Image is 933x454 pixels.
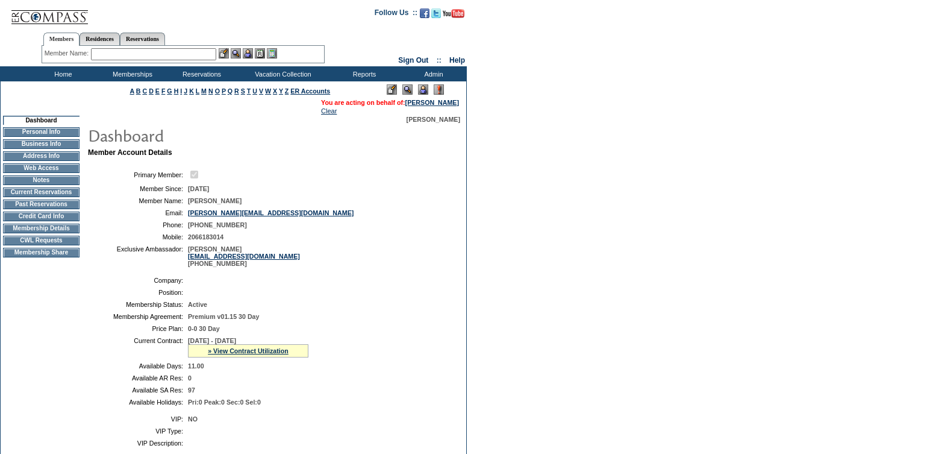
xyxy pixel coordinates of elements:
[188,374,192,382] span: 0
[449,56,465,65] a: Help
[188,185,209,192] span: [DATE]
[188,209,354,216] a: [PERSON_NAME][EMAIL_ADDRESS][DOMAIN_NAME]
[188,245,300,267] span: [PERSON_NAME] [PHONE_NUMBER]
[96,66,166,81] td: Memberships
[328,66,398,81] td: Reports
[93,245,183,267] td: Exclusive Ambassador:
[93,325,183,332] td: Price Plan:
[130,87,134,95] a: A
[402,84,413,95] img: View Mode
[93,169,183,180] td: Primary Member:
[431,12,441,19] a: Follow us on Twitter
[188,221,247,229] span: [PHONE_NUMBER]
[93,197,183,204] td: Member Name:
[93,440,183,447] td: VIP Description:
[375,7,417,22] td: Follow Us ::
[93,277,183,284] td: Company:
[234,87,239,95] a: R
[285,87,289,95] a: Z
[45,48,91,58] div: Member Name:
[93,233,183,241] td: Mobile:
[235,66,328,81] td: Vacation Collection
[321,107,337,115] a: Clear
[247,87,251,95] a: T
[93,386,183,394] td: Available SA Res:
[437,56,442,65] span: ::
[93,415,183,423] td: VIP:
[3,188,80,197] td: Current Reservations
[93,313,183,320] td: Membership Agreement:
[93,209,183,216] td: Email:
[279,87,283,95] a: Y
[93,427,183,435] td: VIP Type:
[188,386,195,394] span: 97
[196,87,199,95] a: L
[267,48,277,58] img: b_calculator.gif
[120,33,165,45] a: Reservations
[243,48,253,58] img: Impersonate
[407,116,460,123] span: [PERSON_NAME]
[188,337,236,344] span: [DATE] - [DATE]
[219,48,229,58] img: b_edit.gif
[93,399,183,406] td: Available Holidays:
[188,301,207,308] span: Active
[3,163,80,173] td: Web Access
[188,325,220,332] span: 0-0 30 Day
[93,221,183,229] td: Phone:
[231,48,241,58] img: View
[398,56,428,65] a: Sign Out
[88,148,172,157] b: Member Account Details
[189,87,194,95] a: K
[290,87,330,95] a: ER Accounts
[174,87,179,95] a: H
[167,87,172,95] a: G
[321,99,459,106] span: You are acting on behalf of:
[3,248,80,257] td: Membership Share
[188,233,223,241] span: 2066183014
[255,48,265,58] img: Reservations
[43,33,80,46] a: Members
[93,185,183,192] td: Member Since:
[418,84,428,95] img: Impersonate
[3,127,80,137] td: Personal Info
[222,87,226,95] a: P
[3,139,80,149] td: Business Info
[93,337,183,358] td: Current Contract:
[180,87,182,95] a: I
[3,236,80,245] td: CWL Requests
[93,301,183,308] td: Membership Status:
[188,362,204,370] span: 11.00
[252,87,257,95] a: U
[241,87,245,95] a: S
[3,116,80,125] td: Dashboard
[259,87,263,95] a: V
[273,87,277,95] a: X
[27,66,96,81] td: Home
[93,289,183,296] td: Position:
[166,66,235,81] td: Reservations
[188,415,198,423] span: NO
[398,66,467,81] td: Admin
[149,87,154,95] a: D
[93,362,183,370] td: Available Days:
[443,9,464,18] img: Subscribe to our YouTube Channel
[387,84,397,95] img: Edit Mode
[431,8,441,18] img: Follow us on Twitter
[188,253,300,260] a: [EMAIL_ADDRESS][DOMAIN_NAME]
[3,212,80,221] td: Credit Card Info
[136,87,141,95] a: B
[420,8,429,18] img: Become our fan on Facebook
[3,151,80,161] td: Address Info
[3,200,80,209] td: Past Reservations
[405,99,459,106] a: [PERSON_NAME]
[155,87,160,95] a: E
[3,175,80,185] td: Notes
[184,87,187,95] a: J
[215,87,220,95] a: O
[188,399,261,406] span: Pri:0 Peak:0 Sec:0 Sel:0
[161,87,166,95] a: F
[208,87,213,95] a: N
[443,12,464,19] a: Subscribe to our YouTube Channel
[3,224,80,233] td: Membership Details
[434,84,444,95] img: Log Concern/Member Elevation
